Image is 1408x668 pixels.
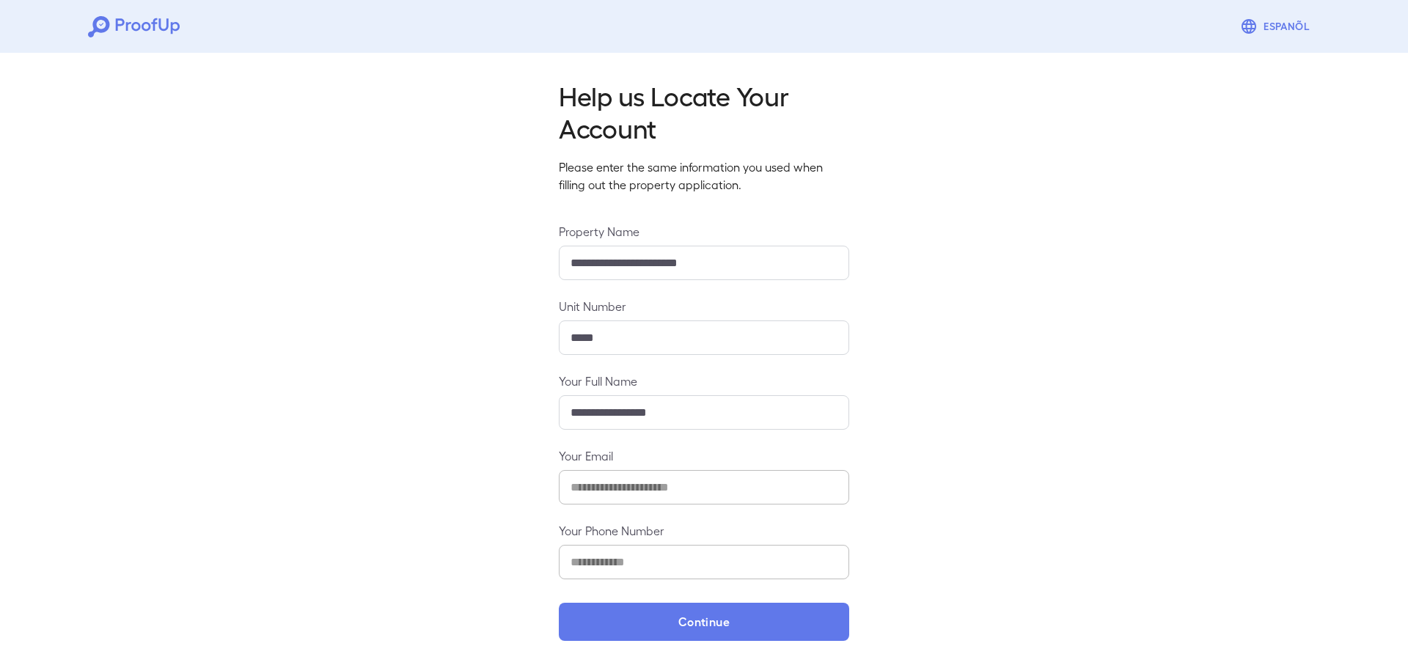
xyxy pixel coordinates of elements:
label: Your Full Name [559,372,849,389]
label: Your Phone Number [559,522,849,539]
label: Unit Number [559,298,849,315]
label: Property Name [559,223,849,240]
button: Continue [559,603,849,641]
p: Please enter the same information you used when filling out the property application. [559,158,849,194]
button: Espanõl [1234,12,1320,41]
h2: Help us Locate Your Account [559,79,849,144]
label: Your Email [559,447,849,464]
